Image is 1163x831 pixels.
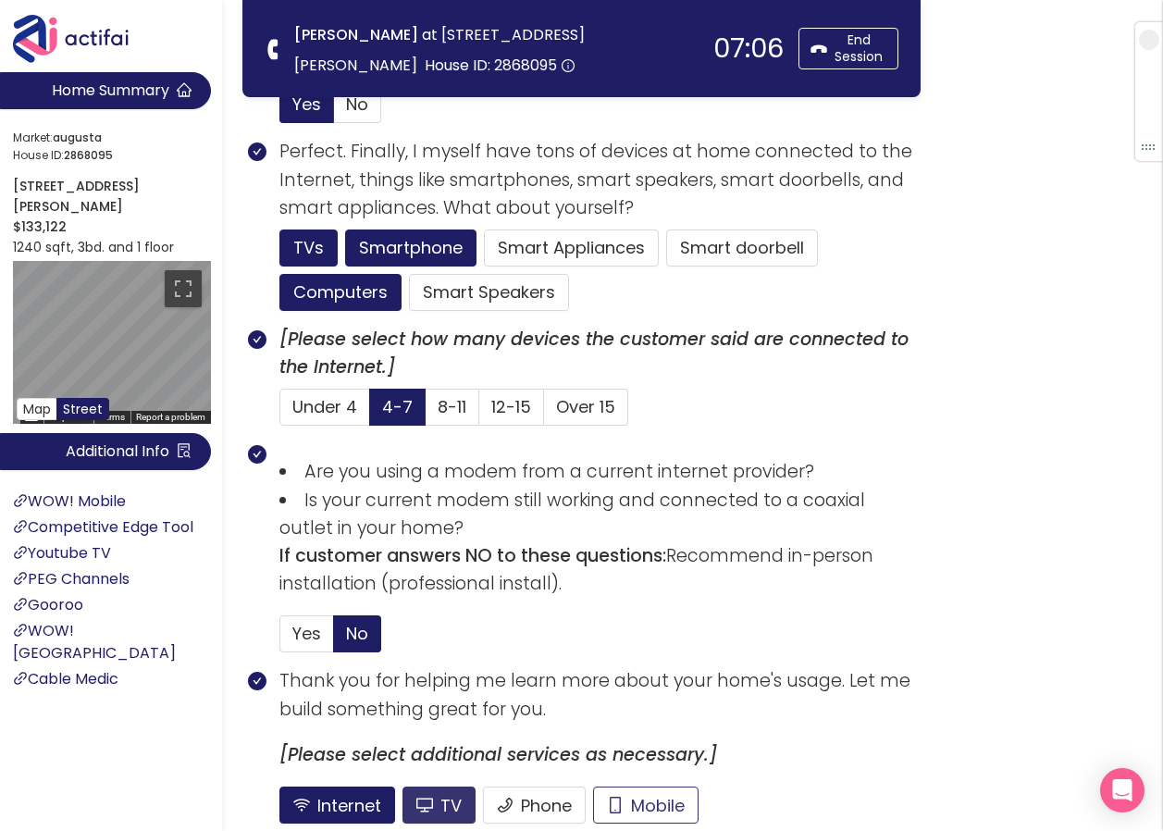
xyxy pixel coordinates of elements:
button: Smart doorbell [666,229,818,267]
button: Toggle fullscreen view [165,270,202,307]
div: Street View [13,261,211,424]
span: check-circle [248,330,266,349]
a: Terms (opens in new tab) [99,412,125,422]
li: Is your current modem still working and connected to a coaxial outlet in your home? [279,487,921,542]
span: Yes [292,622,321,645]
p: Recommend in-person installation (professional install). [279,542,921,598]
span: check-circle [248,672,266,690]
strong: [PERSON_NAME] [294,24,418,45]
button: End Session [798,28,898,69]
p: Thank you for helping me learn more about your home's usage. Let me build something great for you. [279,667,921,723]
span: link [13,571,28,586]
span: Market: [13,130,205,147]
span: No [346,93,368,116]
a: Report a problem [136,412,205,422]
span: 12-15 [491,395,531,418]
a: Gooroo [13,594,83,615]
a: WOW! Mobile [13,490,126,512]
span: link [13,519,28,534]
span: No [346,622,368,645]
button: Smart Speakers [409,274,569,311]
strong: augusta [53,130,102,145]
b: If customer answers NO to these questions: [279,543,666,568]
span: House ID: [13,147,205,165]
span: phone [265,40,284,59]
strong: 2868095 [64,147,113,163]
b: [Please select how many devices the customer said are connected to the Internet.] [279,327,909,379]
b: [Please select additional services as necessary.] [279,742,717,767]
div: 07:06 [713,35,784,62]
li: Are you using a modem from a current internet provider? [279,458,921,486]
img: Actifai Logo [13,15,146,63]
button: Computers [279,274,402,311]
span: 4-7 [382,395,413,418]
strong: [STREET_ADDRESS][PERSON_NAME] [13,177,140,216]
a: Competitive Edge Tool [13,516,193,538]
span: 8-11 [438,395,466,418]
div: Open Intercom Messenger [1100,768,1144,812]
span: link [13,671,28,686]
span: Map [23,400,51,418]
button: Mobile [593,787,699,824]
p: Perfect. Finally, I myself have tons of devices at home connected to the Internet, things like sm... [279,138,921,222]
button: Phone [483,787,586,824]
span: check-circle [248,445,266,464]
span: House ID: 2868095 [425,55,557,76]
a: Cable Medic [13,668,118,689]
span: Yes [292,93,321,116]
button: Internet [279,787,395,824]
a: PEG Channels [13,568,130,589]
span: Under 4 [292,395,357,418]
span: Over 15 [556,395,615,418]
p: 1240 sqft, 3bd. and 1 floor [13,237,211,257]
span: at [STREET_ADDRESS][PERSON_NAME] [294,24,585,76]
button: TV [402,787,476,824]
span: Street [63,400,103,418]
span: link [13,623,28,638]
span: check-circle [248,143,266,161]
span: link [13,545,28,560]
span: link [13,493,28,508]
span: link [13,597,28,612]
strong: $133,122 [13,217,67,236]
a: WOW! [GEOGRAPHIC_DATA] [13,620,176,664]
button: Smartphone [345,229,476,267]
a: Youtube TV [13,542,111,564]
button: TVs [279,229,338,267]
div: Map [13,261,211,424]
button: Smart Appliances [484,229,659,267]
